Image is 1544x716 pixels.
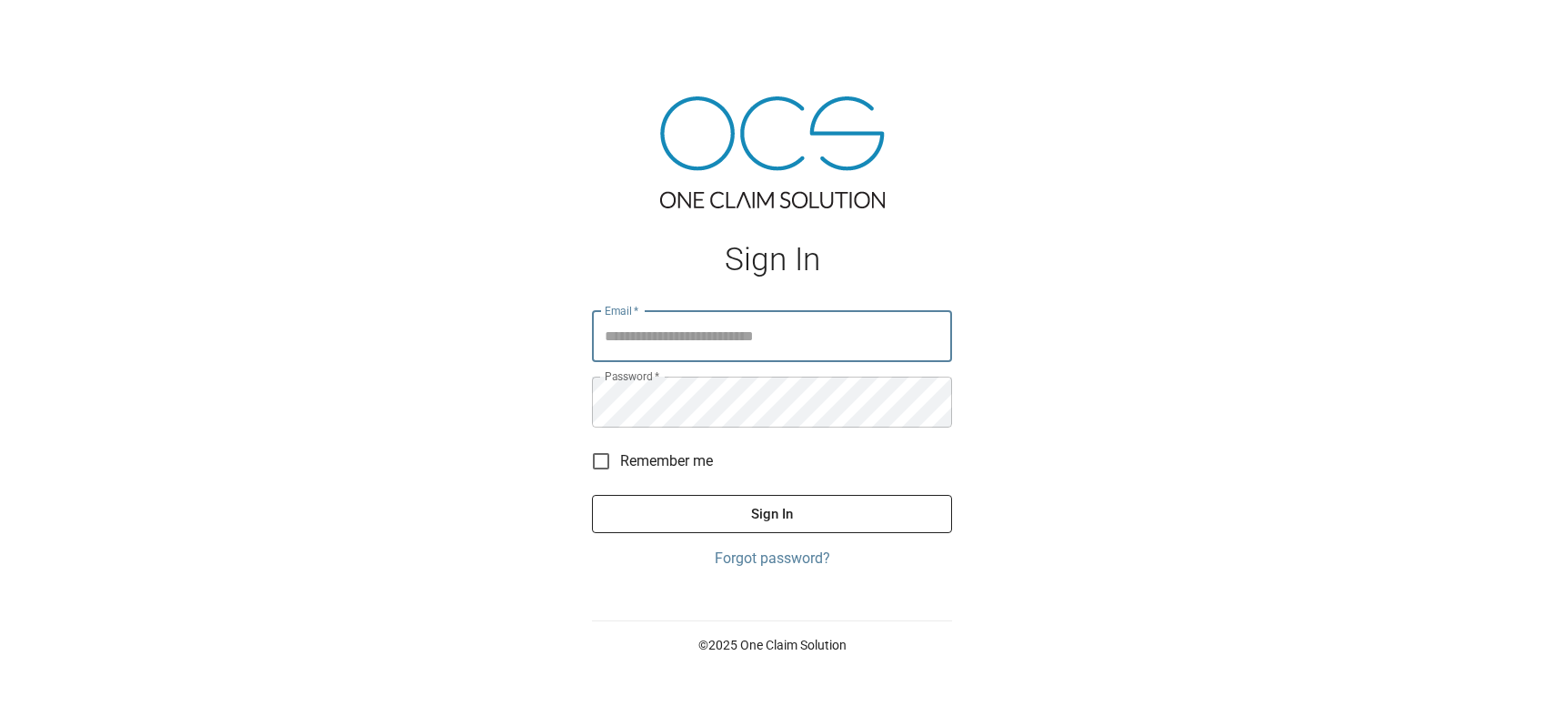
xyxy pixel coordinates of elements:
[605,368,659,384] label: Password
[592,636,952,654] p: © 2025 One Claim Solution
[605,303,639,318] label: Email
[620,450,713,472] span: Remember me
[22,11,95,47] img: ocs-logo-white-transparent.png
[592,548,952,570] a: Forgot password?
[660,96,885,208] img: ocs-logo-tra.png
[592,495,952,533] button: Sign In
[592,241,952,278] h1: Sign In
